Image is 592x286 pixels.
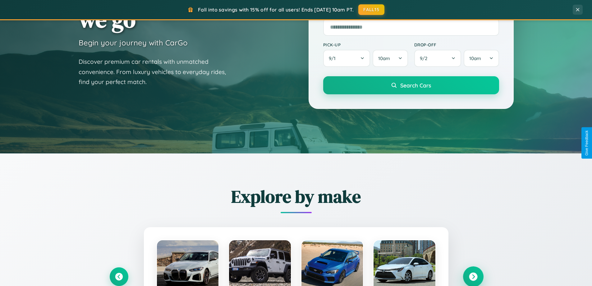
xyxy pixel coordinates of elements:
button: 9/2 [414,50,461,67]
h3: Begin your journey with CarGo [79,38,188,47]
label: Pick-up [323,42,408,47]
span: Fall into savings with 15% off for all users! Ends [DATE] 10am PT. [198,7,354,13]
div: Give Feedback [585,130,589,156]
span: 10am [378,55,390,61]
span: 10am [469,55,481,61]
span: 9 / 1 [329,55,339,61]
button: 10am [373,50,408,67]
button: FALL15 [358,4,384,15]
span: Search Cars [400,82,431,89]
button: 9/1 [323,50,370,67]
h2: Explore by make [110,185,483,209]
button: Search Cars [323,76,499,94]
button: 10am [464,50,499,67]
p: Discover premium car rentals with unmatched convenience. From luxury vehicles to everyday rides, ... [79,57,234,87]
label: Drop-off [414,42,499,47]
span: 9 / 2 [420,55,430,61]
